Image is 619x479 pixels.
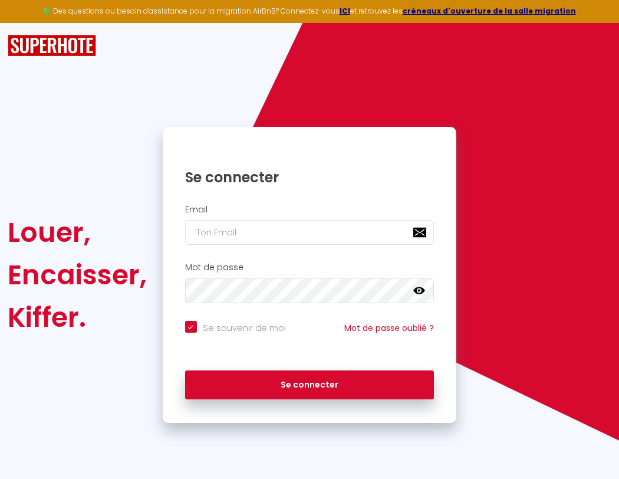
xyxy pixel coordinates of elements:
[185,370,434,400] button: Se connecter
[185,168,434,186] h1: Se connecter
[185,263,434,273] h2: Mot de passe
[344,322,434,334] a: Mot de passe oublié ?
[185,205,434,215] h2: Email
[403,6,576,16] a: créneaux d'ouverture de la salle migration
[185,220,434,245] input: Ton Email
[340,6,350,16] a: ICI
[8,211,147,254] div: Louer,
[8,35,96,57] img: SuperHote logo
[8,254,147,296] div: Encaisser,
[8,296,147,339] div: Kiffer.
